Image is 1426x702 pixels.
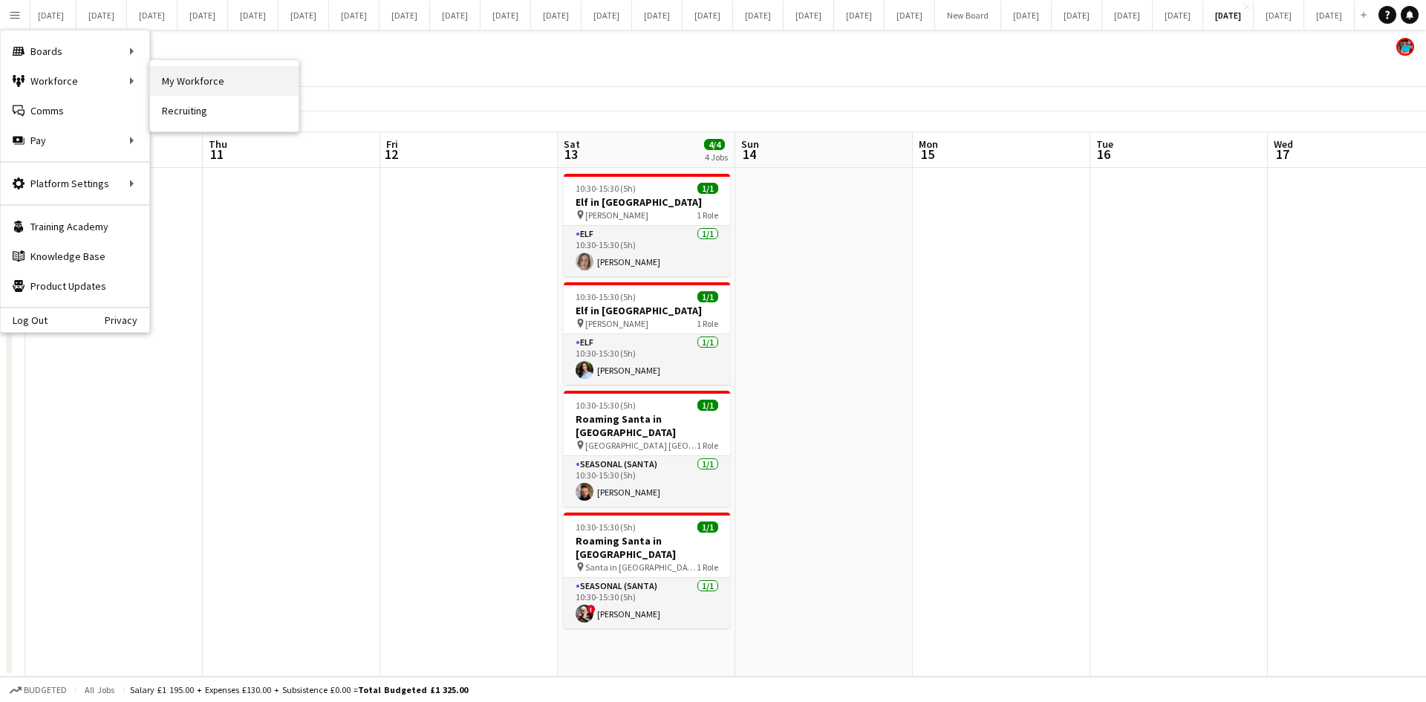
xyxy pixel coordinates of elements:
span: Sun [741,137,759,151]
button: [DATE] [1052,1,1102,30]
span: Tue [1096,137,1113,151]
span: 1 Role [697,440,718,451]
button: [DATE] [1153,1,1203,30]
span: Sat [564,137,580,151]
div: 4 Jobs [705,152,728,163]
div: Boards [1,36,149,66]
span: ! [587,605,596,614]
span: Mon [919,137,938,151]
span: Thu [209,137,227,151]
span: 10:30-15:30 (5h) [576,291,636,302]
span: Fri [386,137,398,151]
span: 1/1 [697,400,718,411]
a: Recruiting [150,96,299,126]
button: [DATE] [1254,1,1304,30]
button: [DATE] [531,1,582,30]
div: Platform Settings [1,169,149,198]
span: 10:30-15:30 (5h) [576,521,636,533]
span: 16 [1094,146,1113,163]
button: [DATE] [683,1,733,30]
span: 1 Role [697,209,718,221]
h3: Elf in [GEOGRAPHIC_DATA] [564,195,730,209]
button: Budgeted [7,682,69,698]
h3: Roaming Santa in [GEOGRAPHIC_DATA] [564,412,730,439]
button: [DATE] [885,1,935,30]
div: Pay [1,126,149,155]
button: [DATE] [1001,1,1052,30]
app-job-card: 10:30-15:30 (5h)1/1Roaming Santa in [GEOGRAPHIC_DATA] Santa in [GEOGRAPHIC_DATA]1 RoleSeasonal (S... [564,513,730,628]
button: [DATE] [228,1,279,30]
button: [DATE] [784,1,834,30]
span: 10:30-15:30 (5h) [576,400,636,411]
button: [DATE] [380,1,430,30]
button: [DATE] [632,1,683,30]
span: Budgeted [24,685,67,695]
button: [DATE] [178,1,228,30]
span: 1/1 [697,291,718,302]
app-job-card: 10:30-15:30 (5h)1/1Elf in [GEOGRAPHIC_DATA] [PERSON_NAME]1 RoleElf1/110:30-15:30 (5h)[PERSON_NAME] [564,282,730,385]
button: [DATE] [582,1,632,30]
span: 1/1 [697,521,718,533]
button: [DATE] [26,1,76,30]
span: Wed [1274,137,1293,151]
button: [DATE] [329,1,380,30]
div: Salary £1 195.00 + Expenses £130.00 + Subsistence £0.00 = [130,684,468,695]
span: 11 [206,146,227,163]
button: [DATE] [1102,1,1153,30]
button: [DATE] [430,1,481,30]
span: [PERSON_NAME] [585,318,648,329]
a: My Workforce [150,66,299,96]
a: Privacy [105,314,149,326]
button: [DATE] [127,1,178,30]
a: Log Out [1,314,48,326]
app-card-role: Elf1/110:30-15:30 (5h)[PERSON_NAME] [564,226,730,276]
a: Knowledge Base [1,241,149,271]
span: Santa in [GEOGRAPHIC_DATA] [585,562,697,573]
h3: Roaming Santa in [GEOGRAPHIC_DATA] [564,534,730,561]
span: 1 Role [697,562,718,573]
app-job-card: 10:30-15:30 (5h)1/1Roaming Santa in [GEOGRAPHIC_DATA] [GEOGRAPHIC_DATA] [GEOGRAPHIC_DATA]1 RoleSe... [564,391,730,507]
span: 12 [384,146,398,163]
span: 15 [917,146,938,163]
span: All jobs [82,684,117,695]
app-card-role: Seasonal (Santa)1/110:30-15:30 (5h)[PERSON_NAME] [564,456,730,507]
app-user-avatar: Oscar Peck [1396,38,1414,56]
a: Product Updates [1,271,149,301]
span: 4/4 [704,139,725,150]
a: Training Academy [1,212,149,241]
div: Workforce [1,66,149,96]
span: 17 [1272,146,1293,163]
h3: Elf in [GEOGRAPHIC_DATA] [564,304,730,317]
span: 14 [739,146,759,163]
button: [DATE] [834,1,885,30]
span: 13 [561,146,580,163]
button: [DATE] [481,1,531,30]
span: 1/1 [697,183,718,194]
app-card-role: Elf1/110:30-15:30 (5h)[PERSON_NAME] [564,334,730,385]
a: Comms [1,96,149,126]
button: [DATE] [76,1,127,30]
button: [DATE] [733,1,784,30]
button: [DATE] [1203,1,1254,30]
button: [DATE] [279,1,329,30]
app-job-card: 10:30-15:30 (5h)1/1Elf in [GEOGRAPHIC_DATA] [PERSON_NAME]1 RoleElf1/110:30-15:30 (5h)[PERSON_NAME] [564,174,730,276]
span: 1 Role [697,318,718,329]
button: New Board [935,1,1001,30]
span: [PERSON_NAME] [585,209,648,221]
button: [DATE] [1304,1,1355,30]
app-card-role: Seasonal (Santa)1/110:30-15:30 (5h)![PERSON_NAME] [564,578,730,628]
span: Total Budgeted £1 325.00 [358,684,468,695]
span: 10:30-15:30 (5h) [576,183,636,194]
span: [GEOGRAPHIC_DATA] [GEOGRAPHIC_DATA] [585,440,697,451]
